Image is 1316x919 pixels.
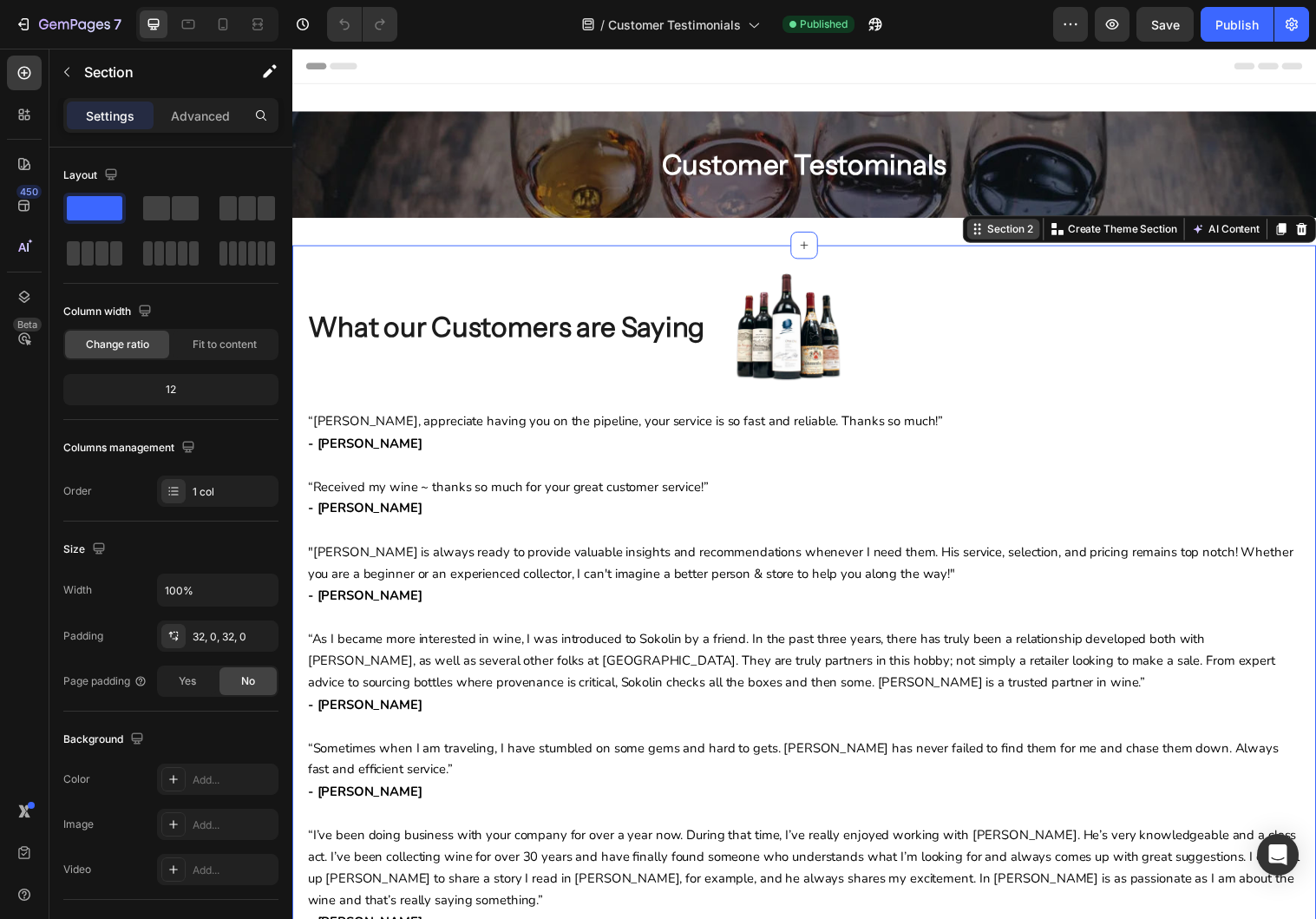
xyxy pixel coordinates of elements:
[63,164,121,187] div: Layout
[16,879,132,896] strong: - [PERSON_NAME]
[63,628,103,644] div: Padding
[450,227,559,338] img: gempages_584529791181390424-65304a3a-2dbd-4818-8249-2d065da877fa.webp
[63,538,109,561] div: Size
[63,673,147,689] div: Page padding
[171,107,230,125] p: Advanced
[16,392,132,410] strong: - [PERSON_NAME]
[600,16,605,34] span: /
[63,771,90,787] div: Color
[789,175,900,191] p: Create Theme Section
[800,16,848,32] span: Published
[16,185,42,199] div: 450
[16,437,423,454] span: “Received my wine ~ thanks so much for your great customer service!”
[7,7,129,42] button: 7
[63,728,147,752] div: Background
[327,7,397,42] div: Undo/Redo
[16,502,1018,542] span: "[PERSON_NAME] is always ready to provide valuable insights and recommendations whenever I need t...
[193,629,274,645] div: 32, 0, 32, 0
[292,49,1316,919] iframe: Design area
[1257,834,1299,876] div: Open Intercom Messenger
[16,370,662,387] span: “[PERSON_NAME], appreciate having you on the pipeline, your service is so fast and reliable. Than...
[16,702,1003,742] span: “Sometimes when I am traveling, I have stumbled on some gems and hard to gets. [PERSON_NAME] has ...
[1215,16,1259,34] div: Publish
[158,574,278,606] input: Auto
[114,14,121,35] p: 7
[1201,7,1273,42] button: Publish
[16,591,999,653] span: “As I became more interested in wine, I was introduced to Sokolin by a friend. In the past three ...
[16,746,132,764] strong: - [PERSON_NAME]
[63,582,92,598] div: Width
[16,547,132,564] strong: - [PERSON_NAME]
[86,107,134,125] p: Settings
[704,175,756,191] div: Section 2
[241,673,255,689] span: No
[193,863,274,878] div: Add...
[16,658,132,675] strong: - [PERSON_NAME]
[911,173,987,194] button: AI Content
[13,318,42,331] div: Beta
[63,817,94,832] div: Image
[63,300,155,324] div: Column width
[193,817,274,833] div: Add...
[63,483,92,499] div: Order
[1136,7,1194,42] button: Save
[16,458,132,476] strong: - [PERSON_NAME]
[63,437,199,460] div: Columns management
[63,862,91,877] div: Video
[608,16,741,34] span: Customer Testimonials
[179,673,196,689] span: Yes
[86,337,149,352] span: Change ratio
[193,772,274,788] div: Add...
[193,337,257,352] span: Fit to content
[16,791,1025,875] span: “I’ve been doing business with your company for over a year now. During that time, I’ve really en...
[67,377,275,402] div: 12
[193,484,274,500] div: 1 col
[84,62,226,82] p: Section
[1151,17,1180,32] span: Save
